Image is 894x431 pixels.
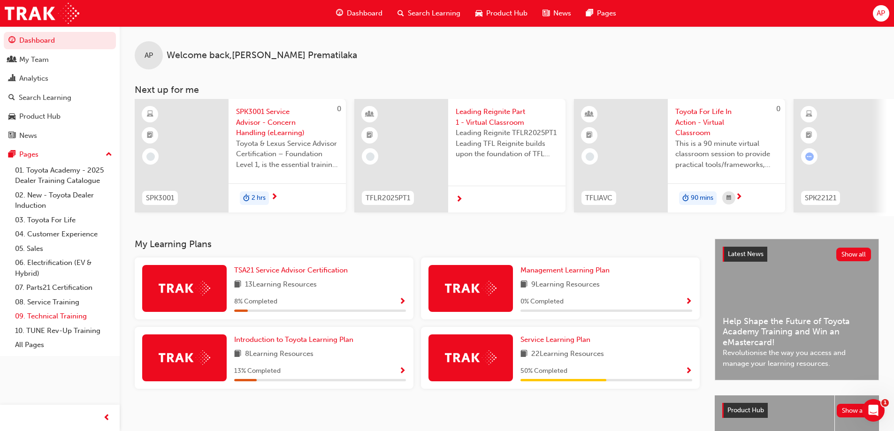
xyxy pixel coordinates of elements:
span: Show Progress [685,298,692,306]
a: Analytics [4,70,116,87]
span: Dashboard [347,8,382,19]
button: Show all [836,248,871,261]
span: Service Learning Plan [520,335,590,344]
a: 05. Sales [11,242,116,256]
a: Management Learning Plan [520,265,613,276]
span: search-icon [8,94,15,102]
span: Help Shape the Future of Toyota Academy Training and Win an eMastercard! [723,316,871,348]
a: 04. Customer Experience [11,227,116,242]
a: Trak [5,3,79,24]
a: Latest NewsShow all [723,247,871,262]
span: Product Hub [727,406,764,414]
span: AP [877,8,885,19]
span: calendar-icon [726,192,731,204]
span: learningRecordVerb_NONE-icon [366,152,374,161]
span: pages-icon [8,151,15,159]
span: Product Hub [486,8,527,19]
span: TSA21 Service Advisor Certification [234,266,348,274]
div: Pages [19,149,38,160]
span: guage-icon [8,37,15,45]
span: 13 % Completed [234,366,281,377]
span: book-icon [520,279,527,291]
span: Show Progress [399,298,406,306]
span: duration-icon [243,192,250,204]
a: TSA21 Service Advisor Certification [234,265,351,276]
img: Trak [159,350,210,365]
span: Revolutionise the way you access and manage your learning resources. [723,348,871,369]
button: Show Progress [685,296,692,308]
span: Show Progress [399,367,406,376]
span: learningRecordVerb_NONE-icon [586,152,594,161]
a: Service Learning Plan [520,334,594,345]
a: 07. Parts21 Certification [11,280,116,295]
a: Product HubShow all [722,403,871,418]
span: 8 Learning Resources [245,348,313,360]
span: SPK22121 [805,193,836,204]
span: booktick-icon [367,129,373,142]
span: up-icon [106,149,112,161]
span: learningResourceType_INSTRUCTOR_LED-icon [586,108,593,121]
span: Pages [597,8,616,19]
span: Toyota For Life In Action - Virtual Classroom [675,106,778,138]
span: 22 Learning Resources [531,348,604,360]
span: Show Progress [685,367,692,376]
a: 03. Toyota For Life [11,213,116,227]
a: Introduction to Toyota Learning Plan [234,334,357,345]
button: Pages [4,146,116,163]
a: 06. Electrification (EV & Hybrid) [11,256,116,280]
span: 1 [881,399,889,407]
span: pages-icon [586,8,593,19]
span: learningRecordVerb_NONE-icon [146,152,155,161]
span: 50 % Completed [520,366,567,377]
a: All Pages [11,338,116,352]
a: Dashboard [4,32,116,49]
a: 0TFLIAVCToyota For Life In Action - Virtual ClassroomThis is a 90 minute virtual classroom sessio... [574,99,785,212]
a: Product Hub [4,108,116,125]
span: TFLIAVC [585,193,612,204]
span: News [553,8,571,19]
span: learningRecordVerb_ATTEMPT-icon [805,152,814,161]
span: booktick-icon [586,129,593,142]
span: next-icon [456,196,463,204]
h3: My Learning Plans [135,239,700,250]
span: TFLR2025PT1 [366,193,410,204]
span: learningResourceType_ELEARNING-icon [147,108,153,121]
span: news-icon [543,8,550,19]
div: News [19,130,37,141]
button: Show Progress [685,365,692,377]
a: TFLR2025PT1Leading Reignite Part 1 - Virtual ClassroomLeading Reignite TFLR2025PT1 Leading TFL Re... [354,99,565,212]
span: Leading Reignite Part 1 - Virtual Classroom [456,106,558,128]
span: book-icon [234,348,241,360]
span: learningResourceType_ELEARNING-icon [806,108,812,121]
span: SPK3001 [146,193,174,204]
button: AP [873,5,889,22]
h3: Next up for me [120,84,894,95]
span: booktick-icon [806,129,812,142]
span: 8 % Completed [234,296,277,307]
span: car-icon [475,8,482,19]
span: 0 [337,105,341,113]
iframe: Intercom live chat [862,399,885,422]
a: news-iconNews [535,4,579,23]
span: people-icon [8,56,15,64]
a: guage-iconDashboard [329,4,390,23]
span: search-icon [397,8,404,19]
span: Search Learning [408,8,460,19]
a: Latest NewsShow allHelp Shape the Future of Toyota Academy Training and Win an eMastercard!Revolu... [715,239,879,380]
img: Trak [159,281,210,295]
span: duration-icon [682,192,689,204]
span: car-icon [8,113,15,121]
span: Leading Reignite TFLR2025PT1 Leading TFL Reignite builds upon the foundation of TFL Reignite, rea... [456,128,558,159]
a: 08. Service Training [11,295,116,310]
span: 90 mins [691,193,713,204]
div: Product Hub [19,111,61,122]
img: Trak [445,281,497,295]
a: 02. New - Toyota Dealer Induction [11,188,116,213]
span: 0 % Completed [520,296,564,307]
button: Show Progress [399,365,406,377]
a: 09. Technical Training [11,309,116,324]
a: 10. TUNE Rev-Up Training [11,324,116,338]
button: Show all [837,404,872,417]
span: learningResourceType_INSTRUCTOR_LED-icon [367,108,373,121]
